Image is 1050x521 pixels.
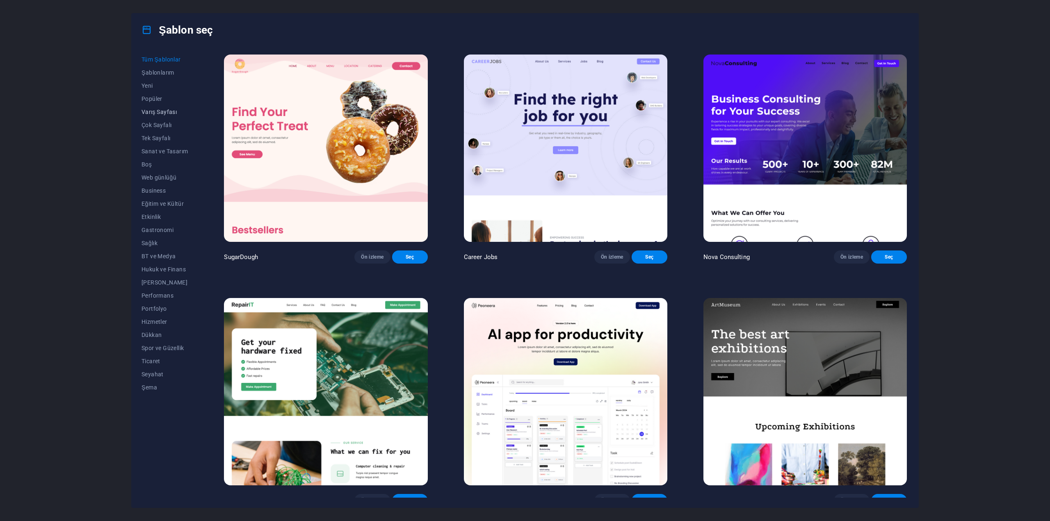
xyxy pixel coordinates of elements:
span: Business [142,187,188,194]
span: Dükkan [142,332,188,338]
button: Ön izleme [594,494,630,507]
span: Sanat ve Tasarım [142,148,188,155]
span: Ön izleme [361,497,383,504]
button: Sağlık [142,237,188,250]
button: Seç [632,250,667,264]
span: BT ve Medya [142,253,188,259]
span: Yeni [142,82,188,89]
button: Eğitim ve Kültür [142,197,188,210]
p: Peoneera [464,496,490,505]
button: Tek Sayfalı [142,132,188,145]
img: RepairIT [224,298,427,485]
p: Art Museum [703,496,737,505]
button: Ön izleme [834,250,870,264]
img: Art Museum [703,298,907,485]
img: Career Jobs [464,55,667,242]
span: Portfolyo [142,305,188,312]
span: Popüler [142,96,188,102]
span: Seç [878,254,900,260]
span: Ön izleme [840,254,863,260]
p: SugarDough [224,253,258,261]
img: Peoneera [464,298,667,485]
button: Dükkan [142,328,188,341]
span: Çok Sayfalı [142,122,188,128]
button: Seç [392,494,428,507]
span: Tüm Şablonlar [142,56,188,63]
button: Seyahat [142,368,188,381]
button: Çok Sayfalı [142,118,188,132]
button: Hizmetler [142,315,188,328]
span: Etkinlik [142,214,188,220]
button: Business [142,184,188,197]
span: Web günlüğü [142,174,188,181]
span: Sağlık [142,240,188,246]
p: Nova Consulting [703,253,750,261]
button: Seç [392,250,428,264]
button: Boş [142,158,188,171]
button: Ticaret [142,355,188,368]
span: Seç [638,497,661,504]
span: Eğitim ve Kültür [142,200,188,207]
button: Sanat ve Tasarım [142,145,188,158]
span: Boş [142,161,188,168]
span: Varış Sayfası [142,109,188,115]
span: Ön izleme [601,254,623,260]
button: Tüm Şablonlar [142,53,188,66]
button: Varış Sayfası [142,105,188,118]
button: Şema [142,381,188,394]
span: Performans [142,292,188,299]
button: Ön izleme [594,250,630,264]
span: Ön izleme [840,497,863,504]
span: Seç [399,497,421,504]
img: Nova Consulting [703,55,907,242]
span: Ön izleme [361,254,383,260]
span: Seç [878,497,900,504]
button: Spor ve Güzellik [142,341,188,355]
span: Ticaret [142,358,188,364]
span: Şema [142,384,188,391]
img: SugarDough [224,55,427,242]
button: Gastronomi [142,223,188,237]
span: Gastronomi [142,227,188,233]
button: [PERSON_NAME] [142,276,188,289]
button: Ön izleme [354,494,390,507]
button: Şablonlarım [142,66,188,79]
span: Şablonlarım [142,69,188,76]
p: Career Jobs [464,253,498,261]
span: Ön izleme [601,497,623,504]
button: Hukuk ve Finans [142,263,188,276]
span: Hukuk ve Finans [142,266,188,273]
button: Ön izleme [834,494,870,507]
span: Hizmetler [142,319,188,325]
button: Portfolyo [142,302,188,315]
button: Popüler [142,92,188,105]
span: Seç [399,254,421,260]
button: Performans [142,289,188,302]
button: Yeni [142,79,188,92]
button: Seç [632,494,667,507]
h4: Şablon seç [142,23,213,36]
button: BT ve Medya [142,250,188,263]
button: Seç [871,494,907,507]
span: Seç [638,254,661,260]
span: Tek Sayfalı [142,135,188,141]
button: Web günlüğü [142,171,188,184]
span: Seyahat [142,371,188,378]
button: Ön izleme [354,250,390,264]
button: Etkinlik [142,210,188,223]
span: Spor ve Güzellik [142,345,188,351]
p: RepairIT [224,496,247,505]
span: [PERSON_NAME] [142,279,188,286]
button: Seç [871,250,907,264]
